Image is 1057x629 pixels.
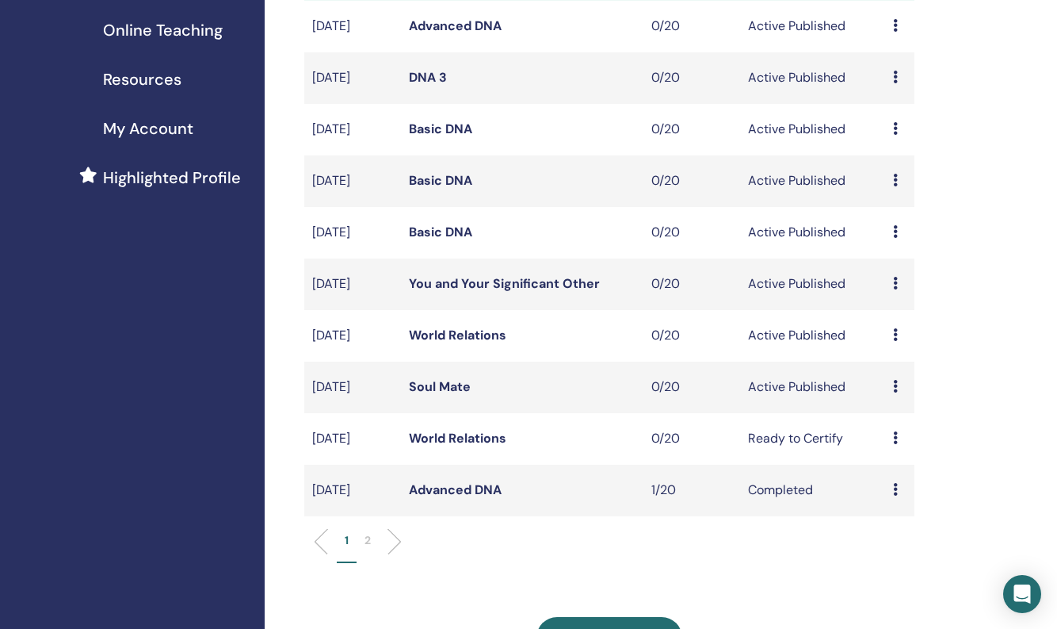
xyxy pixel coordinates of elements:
p: 2 [364,532,371,549]
span: Online Teaching [103,18,223,42]
a: World Relations [409,430,506,447]
td: 0/20 [643,362,740,413]
td: 0/20 [643,207,740,259]
a: Basic DNA [409,121,472,137]
span: My Account [103,117,193,140]
td: Active Published [740,362,885,413]
a: Advanced DNA [409,17,502,34]
div: Open Intercom Messenger [1003,575,1041,613]
a: World Relations [409,327,506,343]
td: 0/20 [643,413,740,465]
td: Active Published [740,104,885,155]
td: [DATE] [304,52,401,104]
td: [DATE] [304,207,401,259]
td: 0/20 [643,1,740,52]
td: Active Published [740,259,885,310]
td: Active Published [740,207,885,259]
span: Highlighted Profile [103,166,241,190]
a: Basic DNA [409,224,472,240]
td: Completed [740,465,885,516]
a: Basic DNA [409,172,472,189]
td: Active Published [740,52,885,104]
td: [DATE] [304,310,401,362]
td: [DATE] [304,362,401,413]
td: 0/20 [643,104,740,155]
td: 1/20 [643,465,740,516]
td: [DATE] [304,465,401,516]
td: 0/20 [643,155,740,207]
span: Resources [103,67,181,91]
td: [DATE] [304,1,401,52]
td: Ready to Certify [740,413,885,465]
td: [DATE] [304,155,401,207]
td: 0/20 [643,52,740,104]
td: Active Published [740,1,885,52]
td: [DATE] [304,413,401,465]
td: [DATE] [304,259,401,310]
a: You and Your Significant Other [409,275,600,292]
a: Soul Mate [409,378,471,395]
p: 1 [345,532,349,549]
td: Active Published [740,310,885,362]
td: 0/20 [643,259,740,310]
a: DNA 3 [409,69,447,86]
td: Active Published [740,155,885,207]
td: 0/20 [643,310,740,362]
a: Advanced DNA [409,481,502,498]
td: [DATE] [304,104,401,155]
